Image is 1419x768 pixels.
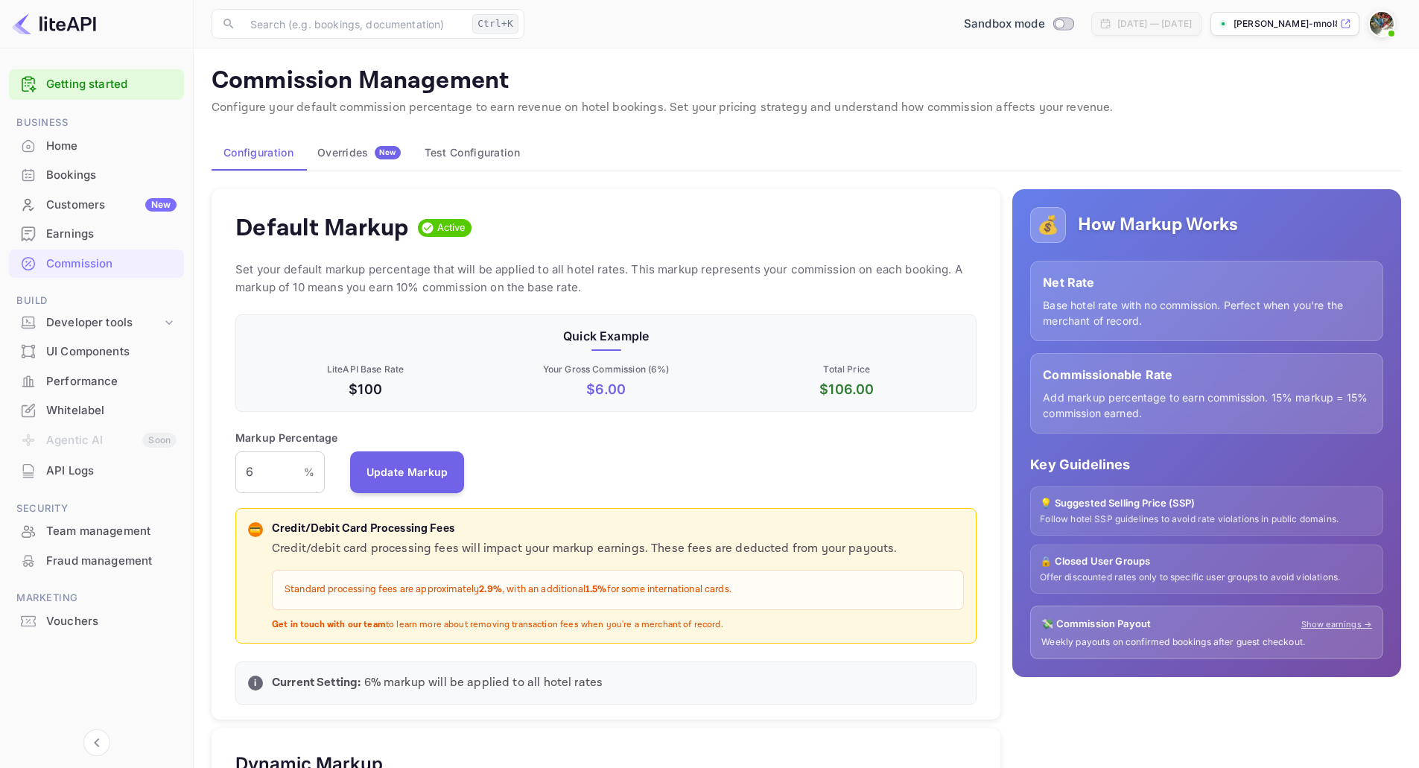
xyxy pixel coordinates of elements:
[1234,17,1337,31] p: [PERSON_NAME]-mnol8.nui...
[9,547,184,576] div: Fraud management
[1043,273,1371,291] p: Net Rate
[9,132,184,161] div: Home
[489,379,723,399] p: $ 6.00
[250,523,261,536] p: 💳
[9,69,184,100] div: Getting started
[46,197,177,214] div: Customers
[1030,454,1383,475] p: Key Guidelines
[9,191,184,220] div: CustomersNew
[272,619,964,632] p: to learn more about removing transaction fees when you're a merchant of record.
[9,396,184,424] a: Whitelabel
[9,161,184,190] div: Bookings
[46,138,177,155] div: Home
[1041,636,1372,649] p: Weekly payouts on confirmed bookings after guest checkout.
[9,337,184,366] div: UI Components
[1040,554,1374,569] p: 🔒 Closed User Groups
[958,16,1079,33] div: Switch to Production mode
[83,729,110,756] button: Collapse navigation
[272,540,964,558] p: Credit/debit card processing fees will impact your markup earnings. These fees are deducted from ...
[272,521,964,538] p: Credit/Debit Card Processing Fees
[235,213,409,243] h4: Default Markup
[9,220,184,249] div: Earnings
[235,430,338,445] p: Markup Percentage
[1301,618,1372,631] a: Show earnings →
[272,619,386,630] strong: Get in touch with our team
[9,115,184,131] span: Business
[46,402,177,419] div: Whitelabel
[46,167,177,184] div: Bookings
[350,451,465,493] button: Update Markup
[9,547,184,574] a: Fraud management
[304,464,314,480] p: %
[9,293,184,309] span: Build
[375,147,401,157] span: New
[272,675,361,691] strong: Current Setting:
[472,14,518,34] div: Ctrl+K
[9,367,184,396] div: Performance
[9,191,184,218] a: CustomersNew
[9,607,184,636] div: Vouchers
[212,99,1401,117] p: Configure your default commission percentage to earn revenue on hotel bookings. Set your pricing ...
[9,396,184,425] div: Whitelabel
[248,363,483,376] p: LiteAPI Base Rate
[145,198,177,212] div: New
[585,583,607,596] strong: 1.5%
[9,220,184,247] a: Earnings
[1043,390,1371,421] p: Add markup percentage to earn commission. 15% markup = 15% commission earned.
[9,517,184,545] a: Team management
[235,451,304,493] input: 0
[413,135,532,171] button: Test Configuration
[729,363,964,376] p: Total Price
[964,16,1045,33] span: Sandbox mode
[248,379,483,399] p: $100
[46,314,162,331] div: Developer tools
[1040,513,1374,526] p: Follow hotel SSP guidelines to avoid rate violations in public domains.
[479,583,502,596] strong: 2.9%
[241,9,466,39] input: Search (e.g. bookings, documentation)
[317,146,401,159] div: Overrides
[46,256,177,273] div: Commission
[1370,12,1394,36] img: vishal sethi
[489,363,723,376] p: Your Gross Commission ( 6 %)
[9,337,184,365] a: UI Components
[1043,297,1371,329] p: Base hotel rate with no commission. Perfect when you're the merchant of record.
[1043,366,1371,384] p: Commissionable Rate
[729,379,964,399] p: $ 106.00
[9,517,184,546] div: Team management
[46,613,177,630] div: Vouchers
[9,250,184,279] div: Commission
[9,501,184,517] span: Security
[1078,213,1238,237] h5: How Markup Works
[9,250,184,277] a: Commission
[248,327,964,345] p: Quick Example
[9,367,184,395] a: Performance
[9,457,184,486] div: API Logs
[9,607,184,635] a: Vouchers
[1041,617,1151,632] p: 💸 Commission Payout
[9,132,184,159] a: Home
[212,66,1401,96] p: Commission Management
[272,674,964,692] p: 6 % markup will be applied to all hotel rates
[46,373,177,390] div: Performance
[46,463,177,480] div: API Logs
[1037,212,1059,238] p: 💰
[46,553,177,570] div: Fraud management
[12,12,96,36] img: LiteAPI logo
[46,343,177,361] div: UI Components
[46,523,177,540] div: Team management
[431,220,472,235] span: Active
[1040,496,1374,511] p: 💡 Suggested Selling Price (SSP)
[46,76,177,93] a: Getting started
[9,590,184,606] span: Marketing
[1117,17,1192,31] div: [DATE] — [DATE]
[9,161,184,188] a: Bookings
[9,457,184,484] a: API Logs
[46,226,177,243] div: Earnings
[285,583,951,597] p: Standard processing fees are approximately , with an additional for some international cards.
[212,135,305,171] button: Configuration
[9,310,184,336] div: Developer tools
[1040,571,1374,584] p: Offer discounted rates only to specific user groups to avoid violations.
[235,261,977,296] p: Set your default markup percentage that will be applied to all hotel rates. This markup represent...
[254,676,256,690] p: i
